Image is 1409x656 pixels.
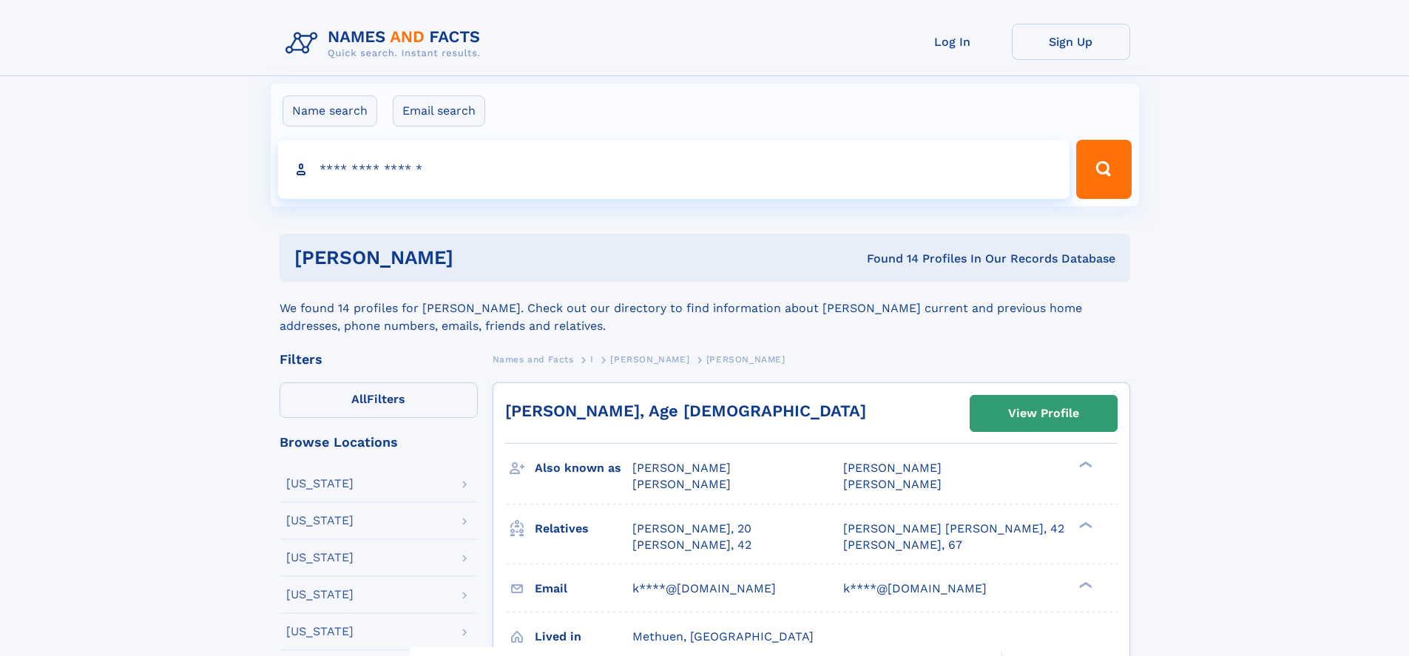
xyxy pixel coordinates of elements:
h1: [PERSON_NAME] [294,248,660,267]
a: Sign Up [1012,24,1130,60]
input: search input [278,140,1070,199]
h3: Email [535,576,632,601]
div: [US_STATE] [286,626,354,638]
a: Log In [893,24,1012,60]
span: [PERSON_NAME] [610,354,689,365]
h3: Lived in [535,624,632,649]
span: [PERSON_NAME] [706,354,785,365]
span: [PERSON_NAME] [843,461,942,475]
span: [PERSON_NAME] [843,477,942,491]
div: We found 14 profiles for [PERSON_NAME]. Check out our directory to find information about [PERSON... [280,282,1130,335]
button: Search Button [1076,140,1131,199]
img: Logo Names and Facts [280,24,493,64]
a: [PERSON_NAME], 20 [632,521,751,537]
div: View Profile [1008,396,1079,430]
div: ❯ [1075,580,1093,589]
a: [PERSON_NAME], Age [DEMOGRAPHIC_DATA] [505,402,866,420]
div: Filters [280,353,478,366]
a: Names and Facts [493,350,574,368]
a: [PERSON_NAME], 42 [632,537,751,553]
div: [US_STATE] [286,515,354,527]
label: Name search [283,95,377,126]
a: [PERSON_NAME] [610,350,689,368]
span: Methuen, [GEOGRAPHIC_DATA] [632,629,814,643]
div: [US_STATE] [286,589,354,601]
div: Found 14 Profiles In Our Records Database [660,251,1115,267]
div: [US_STATE] [286,478,354,490]
span: I [590,354,594,365]
div: ❯ [1075,460,1093,470]
span: All [351,392,367,406]
div: [US_STATE] [286,552,354,564]
label: Email search [393,95,485,126]
span: [PERSON_NAME] [632,477,731,491]
span: [PERSON_NAME] [632,461,731,475]
h3: Relatives [535,516,632,541]
label: Filters [280,382,478,418]
a: I [590,350,594,368]
a: View Profile [970,396,1117,431]
a: [PERSON_NAME], 67 [843,537,962,553]
h3: Also known as [535,456,632,481]
a: [PERSON_NAME] [PERSON_NAME], 42 [843,521,1064,537]
div: ❯ [1075,520,1093,530]
div: Browse Locations [280,436,478,449]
